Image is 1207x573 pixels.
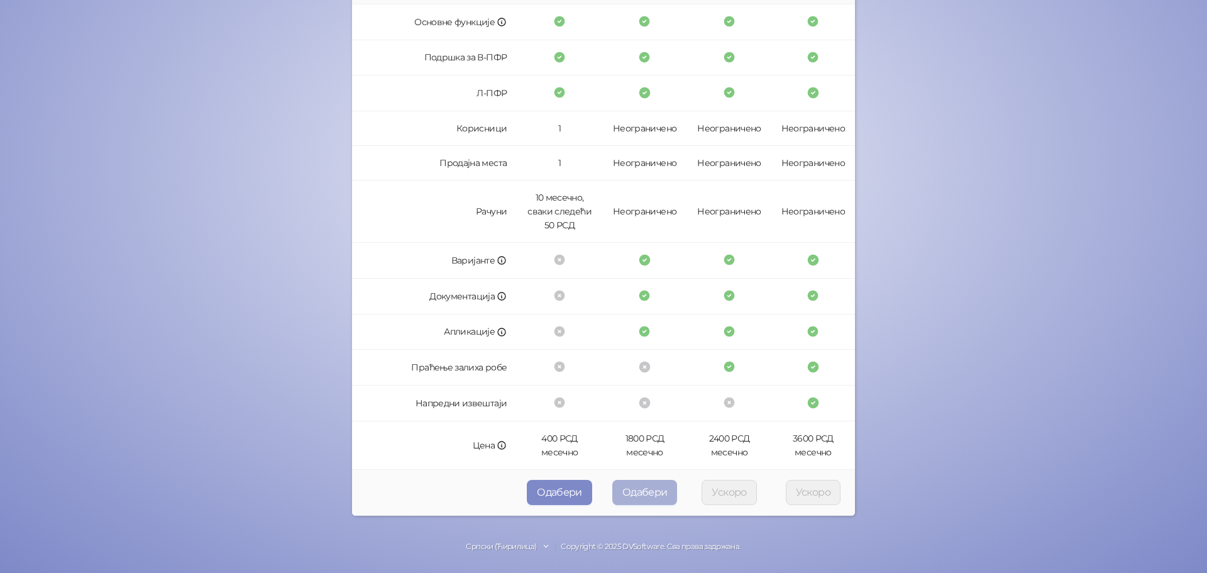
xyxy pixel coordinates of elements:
td: Неограничено [687,181,771,243]
td: 10 месечно, сваки следећи 50 РСД [517,181,602,243]
button: Одабери [612,480,678,505]
td: 1 [517,146,602,181]
button: Ускоро [786,480,840,505]
td: Корисници [352,111,517,146]
td: Неограничено [602,146,688,181]
td: Рачуни [352,181,517,243]
td: Основне функције [352,4,517,40]
td: Апликације [352,314,517,350]
td: Неограничено [687,111,771,146]
td: Цена [352,421,517,470]
td: 3600 РСД месечно [771,421,855,470]
td: Неограничено [771,146,855,181]
td: Продајна места [352,146,517,181]
td: Неограничено [771,111,855,146]
td: Неограничено [602,181,688,243]
td: Неограничено [771,181,855,243]
td: 1 [517,111,602,146]
td: Документација [352,279,517,314]
td: Л-ПФР [352,75,517,111]
td: Напредни извештаји [352,386,517,421]
button: Одабери [527,480,592,505]
td: Неограничено [602,111,688,146]
td: Неограничено [687,146,771,181]
td: 2400 РСД месечно [687,421,771,470]
td: 400 РСД месечно [517,421,602,470]
div: Српски (Ћирилица) [466,541,536,553]
td: Праћење залиха робе [352,350,517,386]
button: Ускоро [702,480,756,505]
td: Подршка за В-ПФР [352,40,517,76]
td: 1800 РСД месечно [602,421,688,470]
td: Варијанте [352,243,517,279]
